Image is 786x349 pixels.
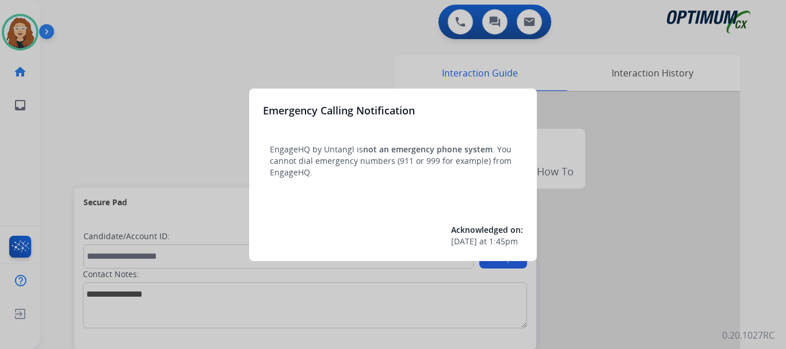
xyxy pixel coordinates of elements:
span: 1:45pm [489,236,518,247]
span: Acknowledged on: [451,224,523,235]
p: 0.20.1027RC [722,328,774,342]
h3: Emergency Calling Notification [263,102,415,118]
p: EngageHQ by Untangl is . You cannot dial emergency numbers (911 or 999 for example) from EngageHQ. [270,144,516,178]
div: at [451,236,523,247]
span: [DATE] [451,236,477,247]
span: not an emergency phone system [363,144,493,155]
